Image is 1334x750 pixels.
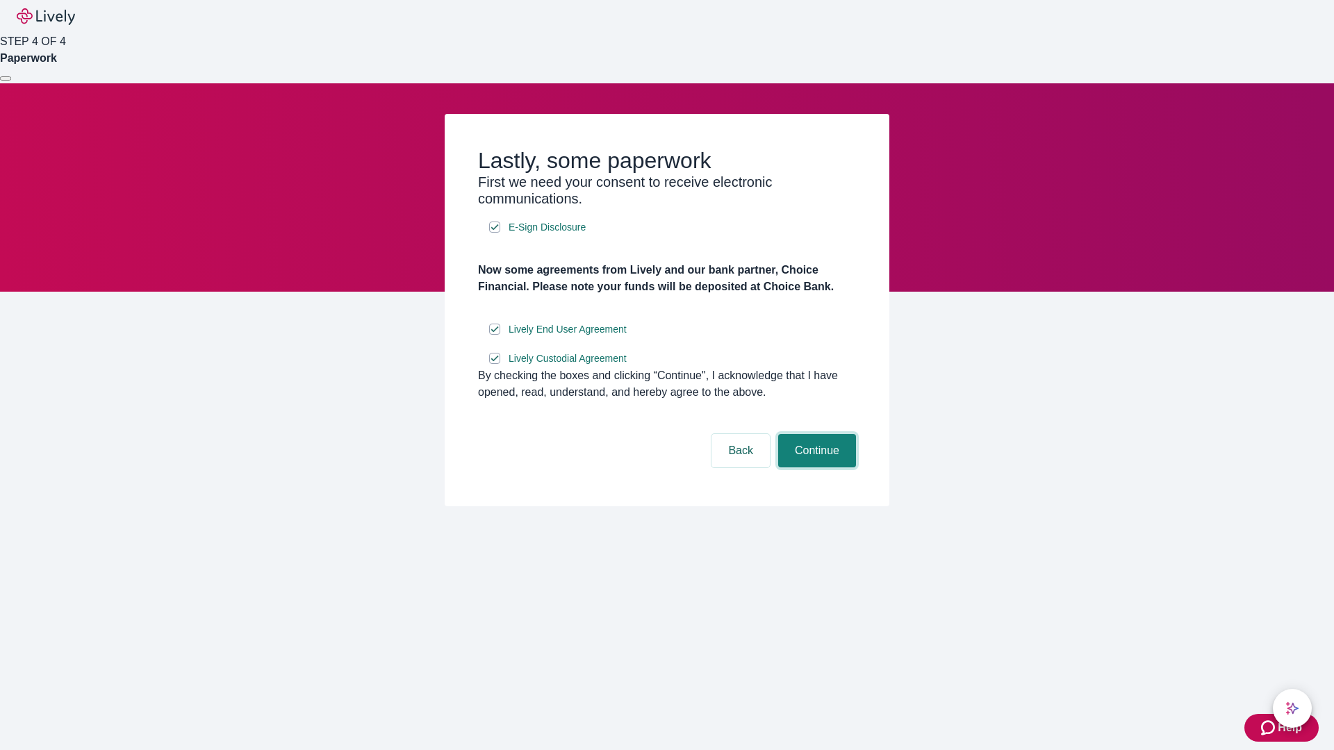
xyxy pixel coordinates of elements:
[478,147,856,174] h2: Lastly, some paperwork
[478,174,856,207] h3: First we need your consent to receive electronic communications.
[1244,714,1319,742] button: Zendesk support iconHelp
[1285,701,1299,715] svg: Lively AI Assistant
[506,350,629,367] a: e-sign disclosure document
[17,8,75,25] img: Lively
[509,351,627,366] span: Lively Custodial Agreement
[478,367,856,401] div: By checking the boxes and clicking “Continue", I acknowledge that I have opened, read, understand...
[478,262,856,295] h4: Now some agreements from Lively and our bank partner, Choice Financial. Please note your funds wi...
[506,219,588,236] a: e-sign disclosure document
[506,321,629,338] a: e-sign disclosure document
[509,322,627,337] span: Lively End User Agreement
[1278,719,1302,736] span: Help
[778,434,856,467] button: Continue
[1261,719,1278,736] svg: Zendesk support icon
[509,220,586,235] span: E-Sign Disclosure
[1273,689,1312,728] button: chat
[711,434,770,467] button: Back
